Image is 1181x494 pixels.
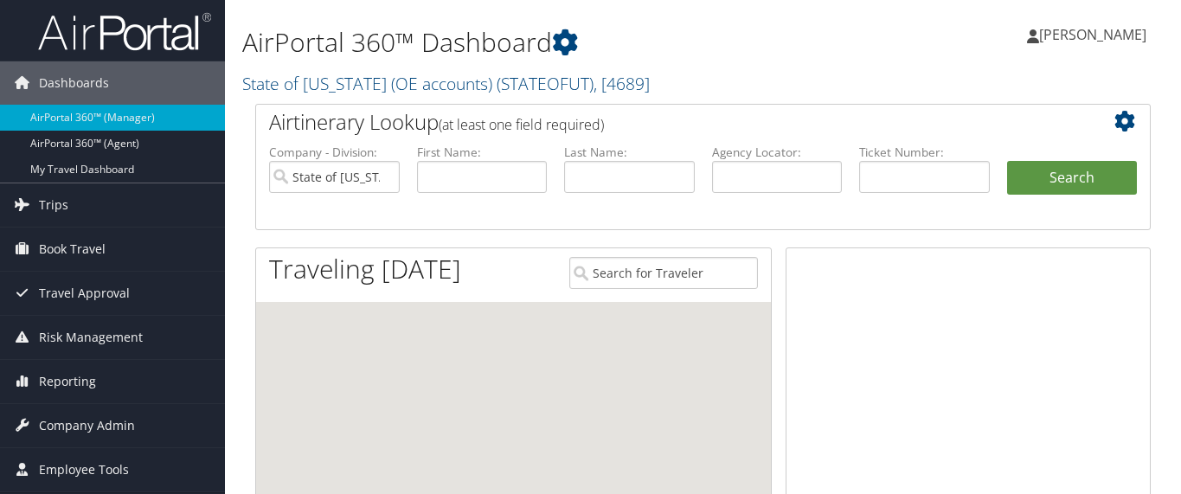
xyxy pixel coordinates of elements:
[594,72,650,95] span: , [ 4689 ]
[242,24,857,61] h1: AirPortal 360™ Dashboard
[39,183,68,227] span: Trips
[1039,25,1146,44] span: [PERSON_NAME]
[39,228,106,271] span: Book Travel
[1007,161,1138,196] button: Search
[242,72,650,95] a: State of [US_STATE] (OE accounts)
[417,144,548,161] label: First Name:
[712,144,843,161] label: Agency Locator:
[439,115,604,134] span: (at least one field required)
[269,107,1062,137] h2: Airtinerary Lookup
[39,360,96,403] span: Reporting
[39,404,135,447] span: Company Admin
[39,61,109,105] span: Dashboards
[564,144,695,161] label: Last Name:
[1027,9,1164,61] a: [PERSON_NAME]
[569,257,758,289] input: Search for Traveler
[39,316,143,359] span: Risk Management
[39,272,130,315] span: Travel Approval
[859,144,990,161] label: Ticket Number:
[39,448,129,491] span: Employee Tools
[269,144,400,161] label: Company - Division:
[497,72,594,95] span: ( STATEOFUT )
[269,251,461,287] h1: Traveling [DATE]
[38,11,211,52] img: airportal-logo.png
